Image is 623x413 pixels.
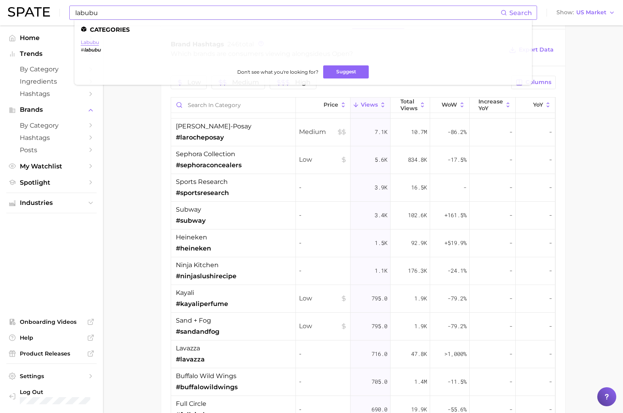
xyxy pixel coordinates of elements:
[408,266,427,275] span: 176.3k
[463,183,467,192] span: -
[176,355,205,364] span: #lavazza
[20,350,83,357] span: Product Releases
[549,210,552,220] span: -
[324,101,338,108] span: Price
[74,6,501,19] input: Search here for a brand, industry, or ingredient
[414,294,427,303] span: 1.9k
[549,321,552,331] span: -
[361,101,378,108] span: Views
[556,10,574,15] span: Show
[6,63,97,75] a: by Category
[375,210,387,220] span: 3.4k
[411,183,427,192] span: 16.5k
[20,34,83,42] span: Home
[176,149,235,159] span: sephora collection
[171,119,555,146] button: [PERSON_NAME]-posay#larocheposayMedium7.1k10.7m-86.2%--
[408,210,427,220] span: 102.6k
[237,69,318,75] span: Don't see what you're looking for?
[299,321,347,331] span: Low
[299,183,347,192] span: -
[408,155,427,164] span: 834.8k
[295,79,311,86] span: High
[171,146,555,174] button: sephora collection#sephoraconcealersLow5.6k834.8k-17.5%--
[176,399,206,409] span: full circle
[176,299,228,309] span: #kayaliperfume
[6,176,97,189] a: Spotlight
[171,202,555,229] button: subway#subway-3.4k102.6k+161.5%--
[448,321,467,331] span: -79.2%
[20,318,83,325] span: Onboarding Videos
[20,199,83,206] span: Industries
[20,65,83,73] span: by Category
[176,316,211,325] span: sand + fog
[549,183,552,192] span: -
[6,75,97,88] a: Ingredients
[509,183,512,192] span: -
[171,285,555,313] button: kayali#kayaliperfumeLow795.01.9k-79.2%--
[171,174,555,202] button: sports research#sportsresearch-3.9k16.5k---
[296,98,351,113] button: Price
[176,371,236,381] span: buffalo wild wings
[176,205,201,214] span: subway
[171,368,555,396] button: buffalo wild wings#buffalowildwings-705.01.4m-11.5%--
[411,127,427,137] span: 10.7m
[176,188,229,198] span: #sportsresearch
[299,210,347,220] span: -
[176,382,238,392] span: #buffalowildwings
[509,294,512,303] span: -
[526,79,551,86] span: Columns
[549,349,552,359] span: -
[6,119,97,132] a: by Category
[549,238,552,248] span: -
[372,377,387,386] span: 705.0
[20,373,83,380] span: Settings
[478,98,503,111] span: increase YoY
[509,238,512,248] span: -
[299,155,347,164] span: Low
[6,197,97,209] button: Industries
[375,238,387,248] span: 1.5k
[20,106,83,113] span: Brands
[6,370,97,382] a: Settings
[20,90,83,98] span: Hashtags
[176,327,219,337] span: #sandandfog
[81,47,84,53] span: #
[176,344,200,353] span: lavazza
[6,48,97,60] button: Trends
[299,377,347,386] span: -
[176,177,228,187] span: sports research
[448,377,467,386] span: -11.5%
[554,8,617,18] button: ShowUS Market
[411,238,427,248] span: 92.9k
[171,340,555,368] button: lavazza#lavazza-716.047.8k>1,000%--
[81,26,526,33] li: Categories
[176,288,194,298] span: kayali
[20,134,83,141] span: Hashtags
[509,321,512,331] span: -
[6,160,97,172] a: My Watchlist
[20,50,83,57] span: Trends
[81,39,99,45] a: labubu
[176,260,219,270] span: ninja kitchen
[375,266,387,275] span: 1.1k
[6,316,97,328] a: Onboarding Videos
[20,78,83,85] span: Ingredients
[171,313,555,340] button: sand + fog#sandandfogLow795.01.9k-79.2%--
[299,266,347,275] span: -
[549,294,552,303] span: -
[509,377,512,386] span: -
[442,101,457,108] span: WoW
[470,98,516,113] button: increase YoY
[6,104,97,116] button: Brands
[8,7,50,17] img: SPATE
[509,9,532,17] span: Search
[351,98,390,113] button: Views
[176,122,251,131] span: [PERSON_NAME]-posay
[299,238,347,248] span: -
[519,46,554,53] span: Export Data
[6,88,97,100] a: Hashtags
[20,163,83,170] span: My Watchlist
[84,47,101,53] em: labubu
[448,127,467,137] span: -86.2%
[511,76,555,89] button: Columns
